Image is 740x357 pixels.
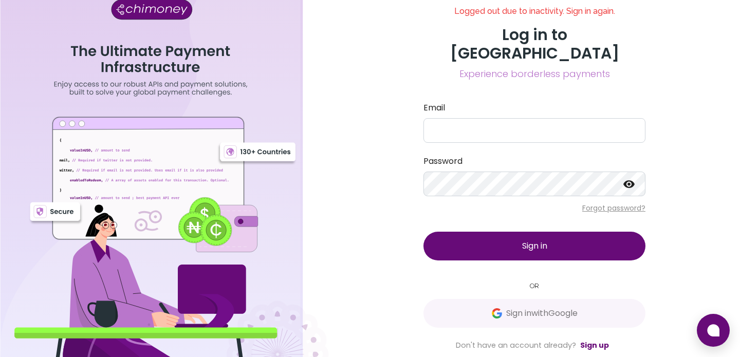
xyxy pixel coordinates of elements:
[456,340,576,350] span: Don't have an account already?
[423,67,645,81] span: Experience borderless payments
[423,299,645,328] button: GoogleSign inwithGoogle
[423,232,645,260] button: Sign in
[506,307,578,320] span: Sign in with Google
[423,6,645,26] h6: Logged out due to inactivity. Sign in again.
[423,203,645,213] p: Forgot password?
[423,155,645,167] label: Password
[423,26,645,63] h3: Log in to [GEOGRAPHIC_DATA]
[423,281,645,291] small: OR
[423,102,645,114] label: Email
[580,340,609,350] a: Sign up
[522,240,547,252] span: Sign in
[697,314,730,347] button: Open chat window
[492,308,502,318] img: Google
